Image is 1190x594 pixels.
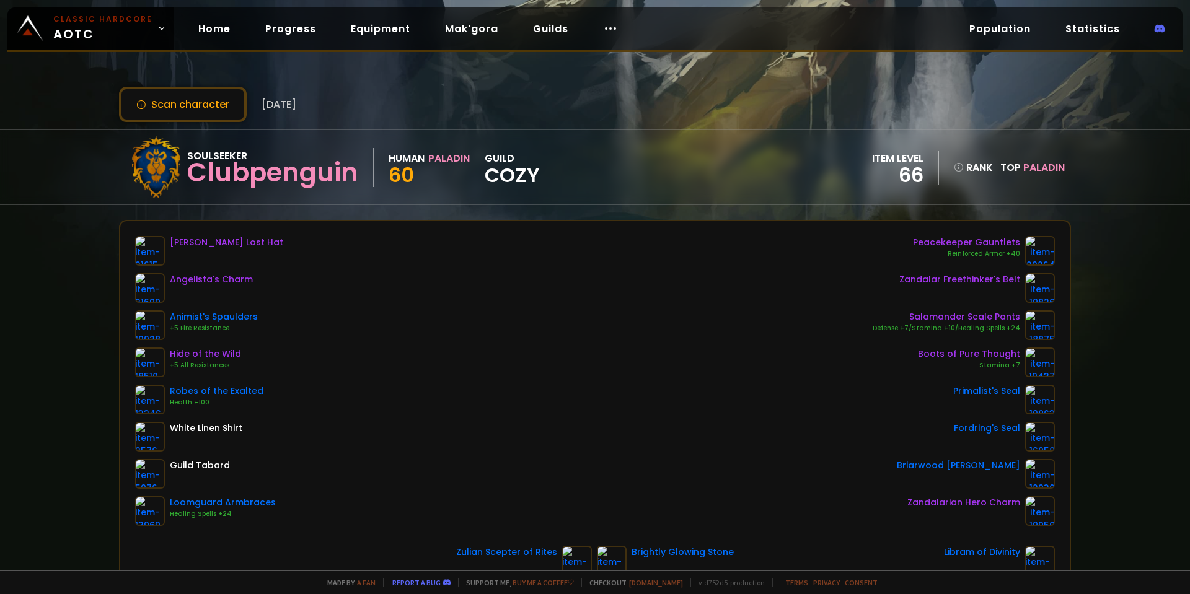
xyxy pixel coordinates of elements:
img: item-18510 [135,347,165,377]
img: item-5976 [135,459,165,489]
button: Scan character [119,87,247,122]
div: Zandalarian Hero Charm [907,496,1020,509]
div: Animist's Spaulders [170,310,258,323]
div: Primalist's Seal [953,385,1020,398]
div: Human [389,151,425,166]
div: White Linen Shirt [170,422,242,435]
a: Classic HardcoreAOTC [7,7,174,50]
small: Classic Hardcore [53,14,152,25]
a: Buy me a coffee [513,578,574,587]
span: v. d752d5 - production [690,578,765,587]
div: Peacekeeper Gauntlets [913,236,1020,249]
span: 60 [389,161,414,189]
a: Home [188,16,240,41]
div: Paladin [428,151,470,166]
div: item level [872,151,923,166]
div: Guild Tabard [170,459,230,472]
span: Support me, [458,578,574,587]
a: Mak'gora [435,16,508,41]
img: item-19928 [135,310,165,340]
div: Top [1000,160,1065,175]
a: Guilds [523,16,578,41]
div: Robes of the Exalted [170,385,263,398]
a: Report a bug [392,578,441,587]
span: AOTC [53,14,152,43]
img: item-18875 [1025,310,1055,340]
div: Health +100 [170,398,263,408]
div: Brightly Glowing Stone [632,546,734,559]
div: Soulseeker [187,148,358,164]
img: item-19863 [1025,385,1055,414]
div: Defense +7/Stamina +10/Healing Spells +24 [873,323,1020,333]
div: Boots of Pure Thought [918,347,1020,360]
img: item-13969 [135,496,165,526]
img: item-19437 [1025,347,1055,377]
img: item-12930 [1025,459,1055,489]
span: Cozy [485,166,540,185]
div: 66 [872,166,923,185]
div: Clubpenguin [187,164,358,182]
img: item-22713 [562,546,592,575]
span: Paladin [1023,160,1065,175]
div: rank [954,160,993,175]
span: Checkout [581,578,683,587]
div: Briarwood [PERSON_NAME] [897,459,1020,472]
a: Progress [255,16,326,41]
span: [DATE] [262,97,296,112]
a: Equipment [341,16,420,41]
div: +5 All Resistances [170,360,241,370]
div: Healing Spells +24 [170,509,276,519]
div: Libram of Divinity [944,546,1020,559]
a: Population [959,16,1041,41]
div: Stamina +7 [918,360,1020,370]
div: Reinforced Armor +40 [913,249,1020,259]
div: Hide of the Wild [170,347,241,360]
div: Fordring's Seal [954,422,1020,435]
div: +5 Fire Resistance [170,323,258,333]
div: Loomguard Armbraces [170,496,276,509]
img: item-21615 [135,236,165,266]
div: [PERSON_NAME] Lost Hat [170,236,283,249]
span: Made by [320,578,376,587]
a: [DOMAIN_NAME] [629,578,683,587]
img: item-19826 [1025,273,1055,303]
img: item-20264 [1025,236,1055,266]
div: Angelista's Charm [170,273,253,286]
img: item-23201 [1025,546,1055,575]
a: Statistics [1056,16,1130,41]
img: item-13346 [135,385,165,414]
div: Zandalar Freethinker's Belt [899,273,1020,286]
img: item-2576 [135,422,165,452]
a: Privacy [813,578,840,587]
div: Zulian Scepter of Rites [456,546,557,559]
img: item-19950 [1025,496,1055,526]
img: item-18523 [597,546,627,575]
a: Terms [785,578,808,587]
img: item-16058 [1025,422,1055,452]
div: Salamander Scale Pants [873,310,1020,323]
img: item-21690 [135,273,165,303]
div: guild [485,151,540,185]
a: a fan [357,578,376,587]
a: Consent [845,578,878,587]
